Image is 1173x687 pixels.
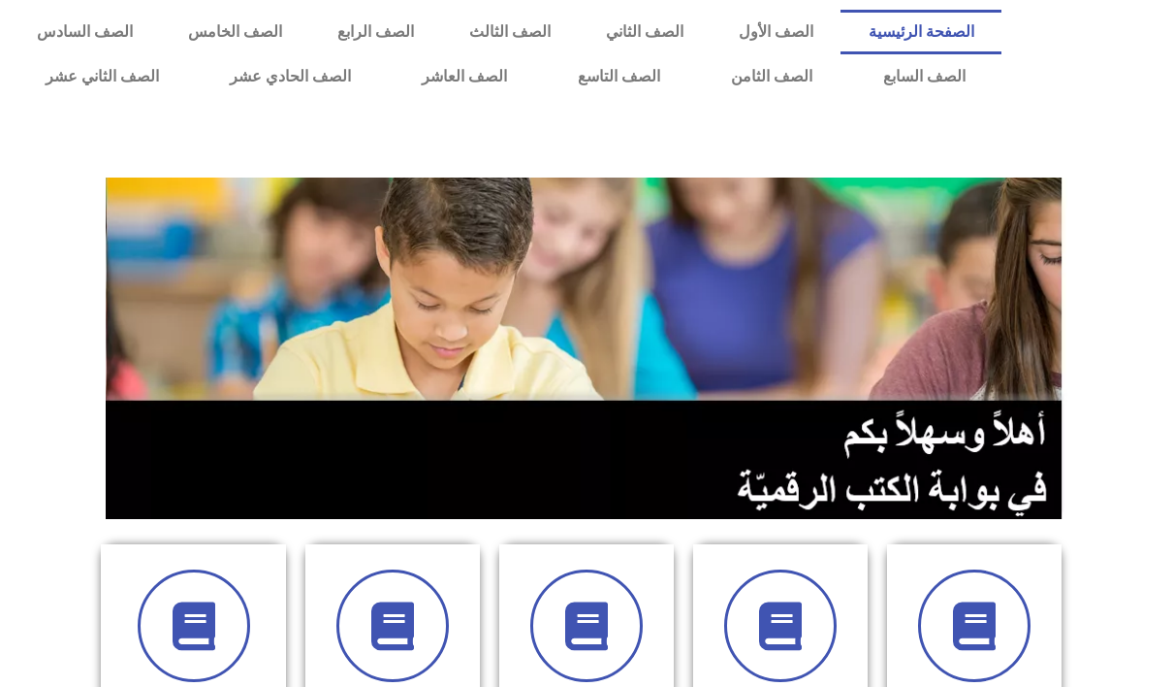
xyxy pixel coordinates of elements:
[848,54,1001,99] a: الصف السابع
[161,10,310,54] a: الصف الخامس
[442,10,579,54] a: الصف الثالث
[194,54,386,99] a: الصف الحادي عشر
[386,54,542,99] a: الصف العاشر
[711,10,840,54] a: الصف الأول
[10,10,161,54] a: الصف السادس
[10,54,194,99] a: الصف الثاني عشر
[696,54,848,99] a: الصف الثامن
[310,10,442,54] a: الصف الرابع
[578,10,711,54] a: الصف الثاني
[840,10,1001,54] a: الصفحة الرئيسية
[543,54,696,99] a: الصف التاسع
